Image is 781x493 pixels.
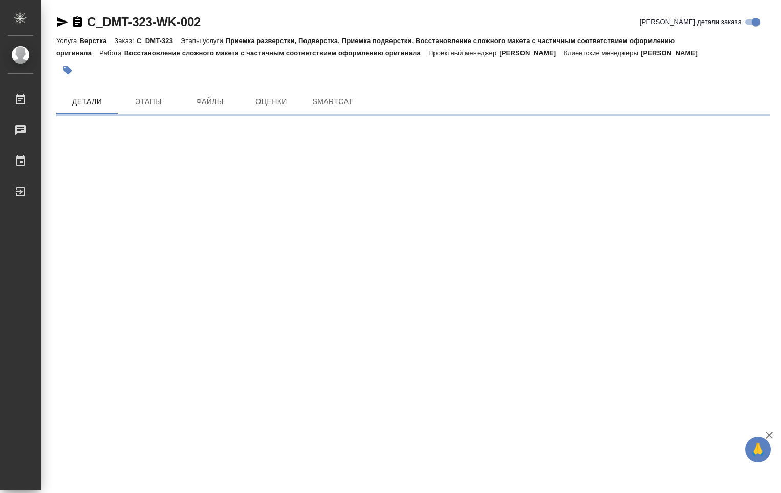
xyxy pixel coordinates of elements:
[71,16,83,28] button: Скопировать ссылку
[428,49,499,57] p: Проектный менеджер
[124,49,428,57] p: Восстановление сложного макета с частичным соответствием оформлению оригинала
[124,95,173,108] span: Этапы
[181,37,226,45] p: Этапы услуги
[749,439,767,460] span: 🙏
[563,49,641,57] p: Клиентские менеджеры
[247,95,296,108] span: Оценки
[745,437,771,462] button: 🙏
[56,37,675,57] p: Приемка разверстки, Подверстка, Приемка подверстки, Восстановление сложного макета с частичным со...
[79,37,114,45] p: Верстка
[56,37,79,45] p: Услуга
[641,49,705,57] p: [PERSON_NAME]
[62,95,112,108] span: Детали
[308,95,357,108] span: SmartCat
[640,17,742,27] span: [PERSON_NAME] детали заказа
[99,49,124,57] p: Работа
[499,49,563,57] p: [PERSON_NAME]
[87,15,201,29] a: C_DMT-323-WK-002
[114,37,136,45] p: Заказ:
[137,37,181,45] p: C_DMT-323
[185,95,234,108] span: Файлы
[56,16,69,28] button: Скопировать ссылку для ЯМессенджера
[56,59,79,81] button: Добавить тэг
